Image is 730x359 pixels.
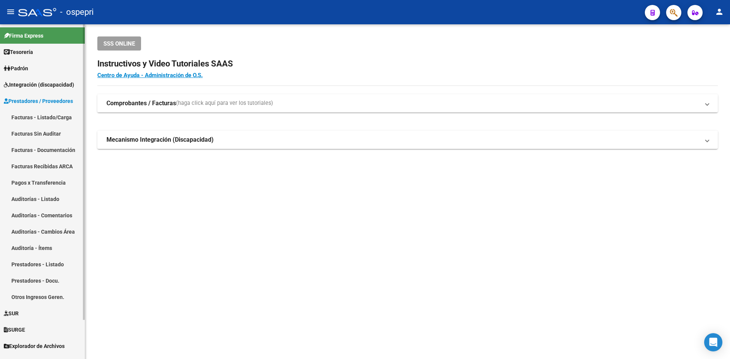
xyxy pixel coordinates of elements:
div: Open Intercom Messenger [704,333,722,351]
mat-expansion-panel-header: Comprobantes / Facturas(haga click aquí para ver los tutoriales) [97,94,718,112]
span: (haga click aquí para ver los tutoriales) [176,99,273,108]
mat-icon: person [715,7,724,16]
span: Firma Express [4,32,43,40]
strong: Comprobantes / Facturas [106,99,176,108]
a: Centro de Ayuda - Administración de O.S. [97,72,203,79]
button: SSS ONLINE [97,36,141,51]
span: Padrón [4,64,28,73]
span: - ospepri [60,4,94,21]
span: Prestadores / Proveedores [4,97,73,105]
span: Explorador de Archivos [4,342,65,350]
strong: Mecanismo Integración (Discapacidad) [106,136,214,144]
h2: Instructivos y Video Tutoriales SAAS [97,57,718,71]
span: Tesorería [4,48,33,56]
span: Integración (discapacidad) [4,81,74,89]
span: SUR [4,309,19,318]
span: SURGE [4,326,25,334]
mat-expansion-panel-header: Mecanismo Integración (Discapacidad) [97,131,718,149]
span: SSS ONLINE [103,40,135,47]
mat-icon: menu [6,7,15,16]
